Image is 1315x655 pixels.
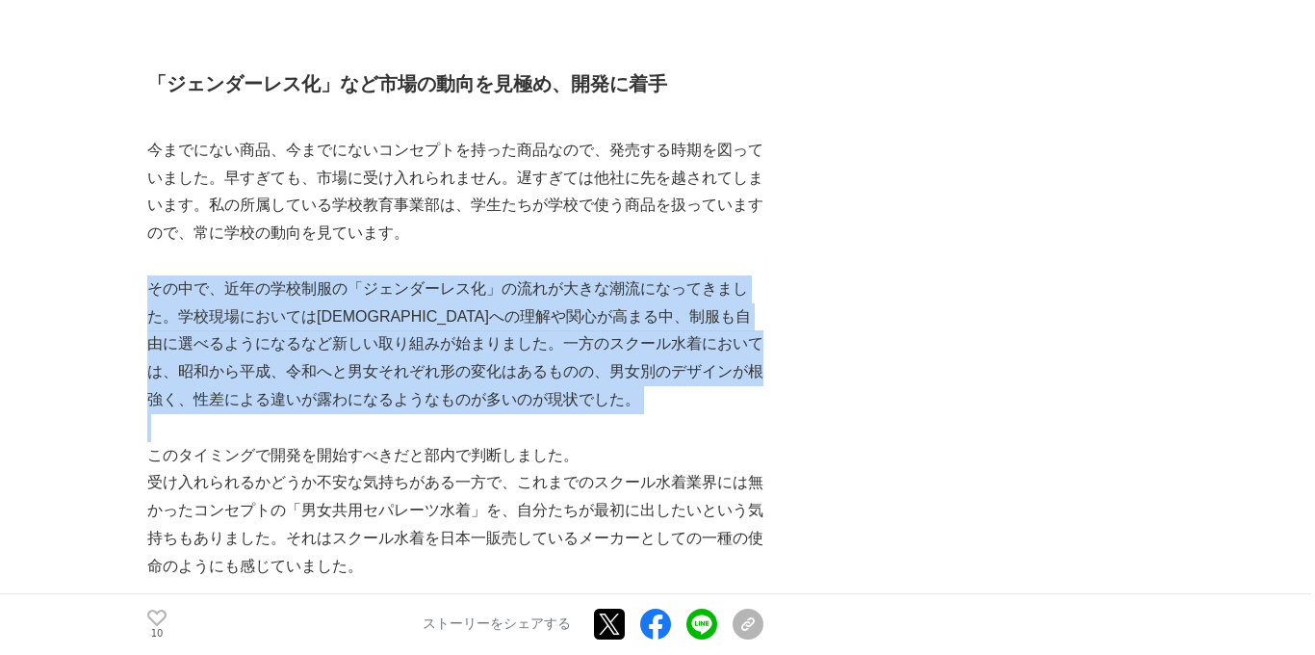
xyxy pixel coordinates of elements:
p: 受け入れられるかどうか不安な気持ちがある一方で、これまでのスクール水着業界には無かったコンセプトの「男女共用セパレーツ水着」を、自分たちが最初に出したいという気持ちもありました。それはスクール水... [147,469,763,580]
h2: 「ジェンダーレス化」など市場の動向を見極め、開発に着手 [147,68,763,99]
p: 今までにない商品、今までにないコンセプトを持った商品なので、発売する時期を図っていました。早すぎても、市場に受け入れられません。遅すぎては他社に先を越されてしまいます。私の所属している学校教育事... [147,137,763,248]
p: ストーリーをシェアする [423,616,571,634]
p: このタイミングで開発を開始すべきだと部内で判断しました。 [147,442,763,470]
p: その中で、近年の学校制服の「ジェンダーレス化」の流れが大きな潮流になってきました。学校現場においては[DEMOGRAPHIC_DATA]への理解や関心が高まる中、制服も自由に選べるようになるなど... [147,275,763,414]
p: 10 [147,629,167,639]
